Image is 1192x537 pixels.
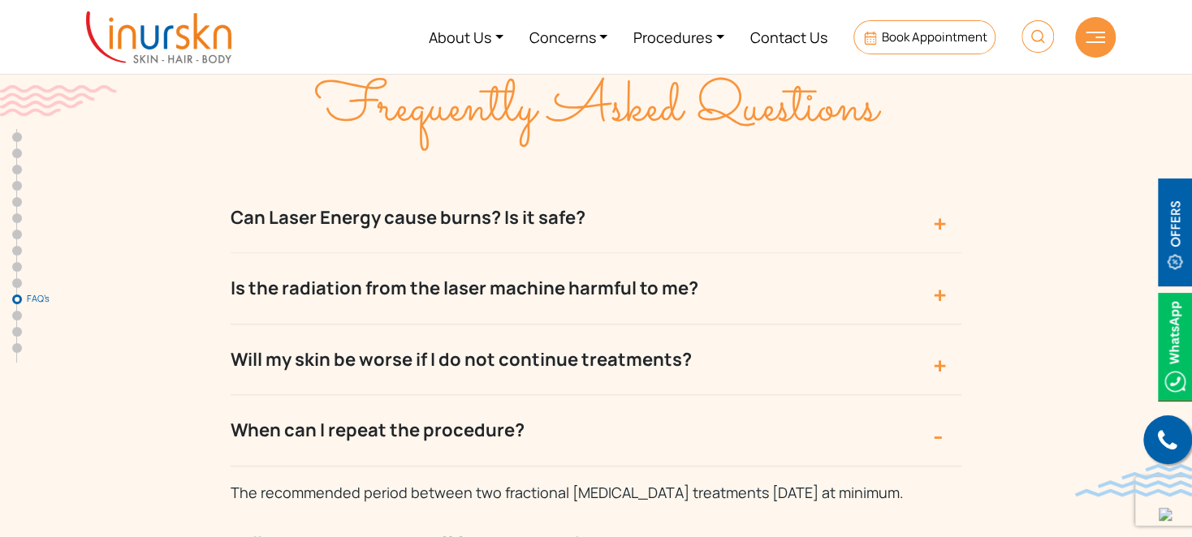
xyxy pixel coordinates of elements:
[231,183,961,253] button: Can Laser Energy cause burns? Is it safe?
[86,11,231,63] img: inurskn-logo
[27,294,108,303] span: FAQ’s
[1158,178,1192,286] img: offerBt
[881,28,987,45] span: Book Appointment
[1086,32,1105,43] img: hamLine.svg
[231,483,904,502] span: The recommended period between two fractional [MEDICAL_DATA] treatments [DATE] at minimum.
[853,20,995,54] a: Book Appointment
[231,253,961,324] button: Is the radiation from the laser machine harmful to me?
[1158,293,1192,401] img: Whatsappicon
[737,6,840,67] a: Contact Us
[416,6,516,67] a: About Us
[12,294,22,304] a: FAQ’s
[231,395,961,466] button: When can I repeat the procedure?
[620,6,737,67] a: Procedures
[315,66,878,151] span: Frequently Asked Questions
[231,324,961,395] button: Will my skin be worse if I do not continue treatments?
[1159,508,1172,521] img: up-blue-arrow.svg
[1021,20,1054,53] img: HeaderSearch
[516,6,621,67] a: Concerns
[1158,337,1192,354] a: Whatsappicon
[1075,464,1192,496] img: bluewave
